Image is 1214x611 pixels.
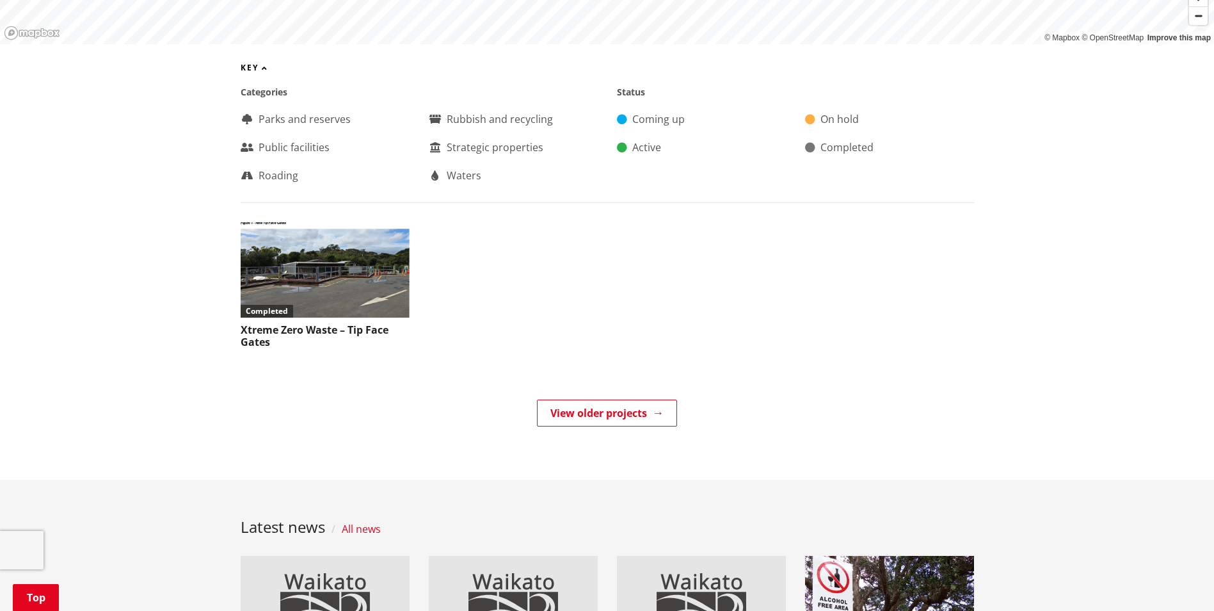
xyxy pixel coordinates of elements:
[537,400,677,427] a: View older projects
[805,140,974,155] div: Completed
[342,521,381,537] a: All news
[617,111,786,127] div: Coming up
[13,584,59,611] a: Top
[241,168,410,183] div: Roading
[1155,557,1201,603] iframe: Messenger Launcher
[429,111,598,127] div: Rubbish and recycling
[617,140,786,155] div: Active
[331,521,335,537] span: /
[1189,7,1208,25] span: Zoom out
[241,63,269,72] button: Key
[429,168,598,183] div: Waters
[617,85,974,99] div: Status
[241,111,410,127] div: Parks and reserves
[241,85,598,99] div: Categories
[4,26,60,40] a: Mapbox homepage
[1044,33,1080,42] a: Mapbox
[429,140,598,155] div: Strategic properties
[241,140,410,155] div: Public facilities
[241,222,410,318] img: PR 24130 Raglan resource recovery center tip face gates
[241,305,293,318] div: Completed
[1082,33,1144,42] a: OpenStreetMap
[241,324,410,348] h3: Xtreme Zero Waste – Tip Face Gates
[1147,33,1211,42] a: Improve this map
[805,111,974,127] div: On hold
[1189,6,1208,25] button: Zoom out
[241,222,410,348] a: CompletedXtreme Zero Waste – Tip Face Gates
[241,518,325,537] h3: Latest news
